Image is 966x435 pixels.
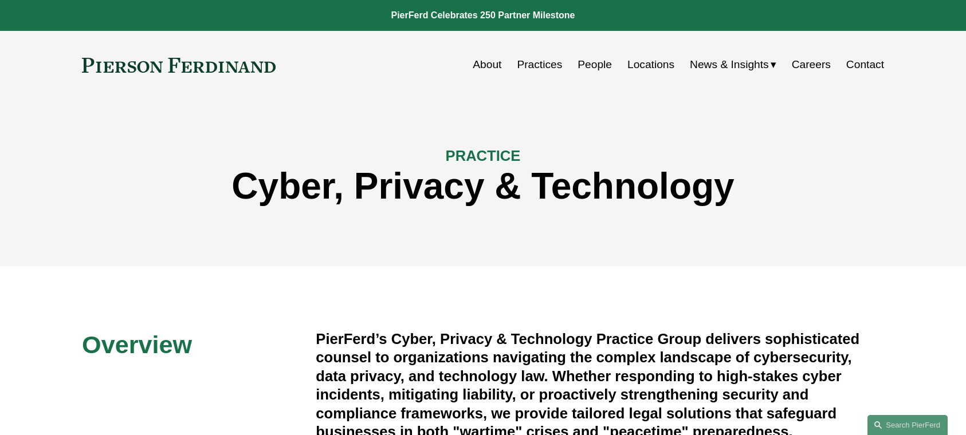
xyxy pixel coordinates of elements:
[82,331,192,358] span: Overview
[690,55,769,75] span: News & Insights
[517,54,562,76] a: Practices
[627,54,674,76] a: Locations
[846,54,884,76] a: Contact
[473,54,501,76] a: About
[792,54,831,76] a: Careers
[82,165,884,207] h1: Cyber, Privacy & Technology
[578,54,612,76] a: People
[867,415,948,435] a: Search this site
[690,54,776,76] a: folder dropdown
[446,148,521,164] span: PRACTICE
